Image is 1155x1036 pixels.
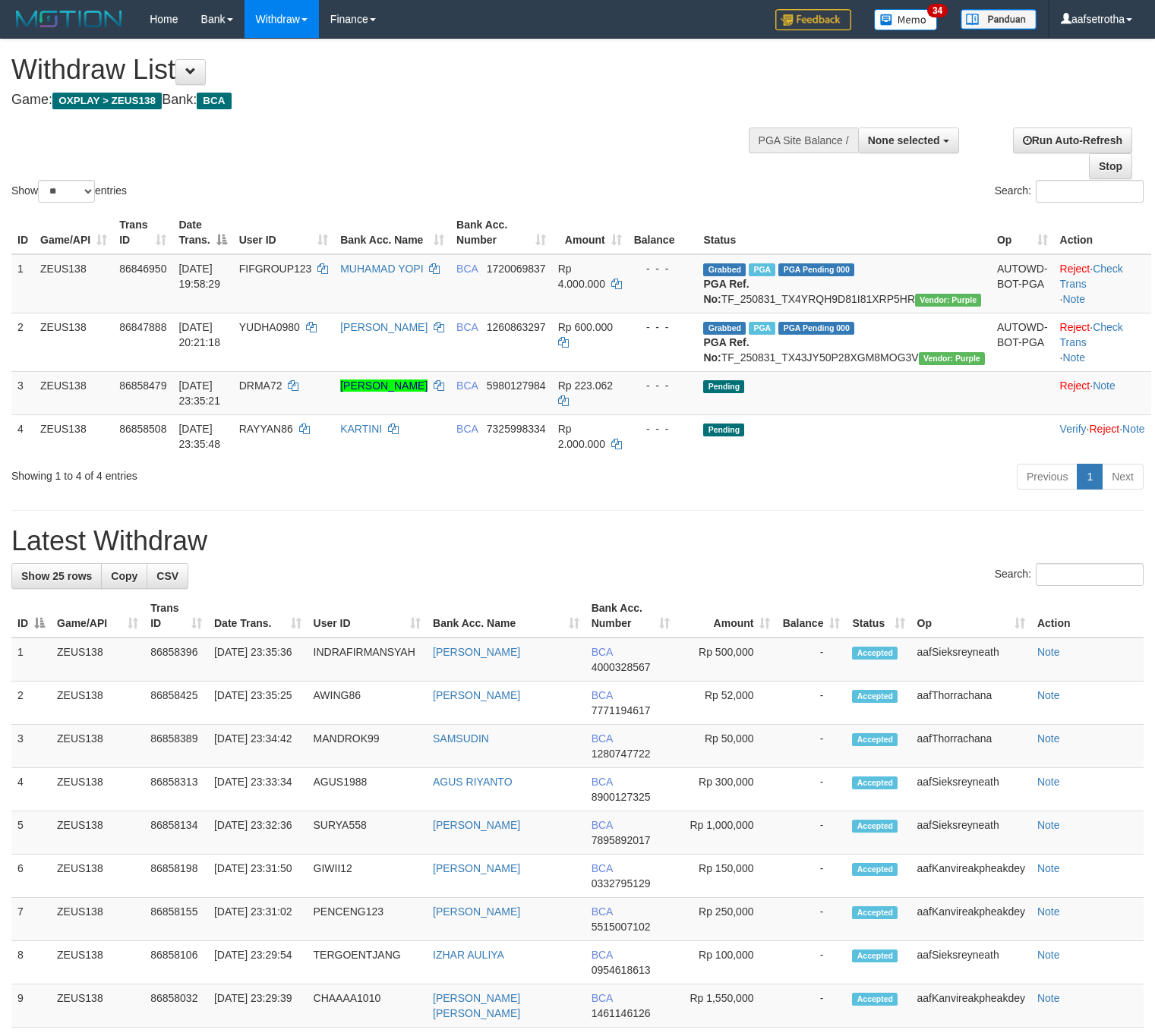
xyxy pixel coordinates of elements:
[592,748,651,760] span: Copy 1280747722 to clipboard
[51,811,144,855] td: ZEUS138
[119,263,166,275] span: 86846950
[911,898,1031,941] td: aafKanvireakpheakdey
[308,898,428,941] td: PENCENG123
[11,563,102,589] a: Show 25 rows
[239,423,293,435] span: RAYYAN86
[34,371,113,414] td: ZEUS138
[178,321,220,348] span: [DATE] 20:21:18
[433,862,520,874] a: [PERSON_NAME]
[749,263,775,276] span: Marked by aafnoeunsreypich
[308,984,428,1028] td: CHAAAA1010
[775,9,851,30] img: Feedback.jpg
[991,254,1054,313] td: AUTOWD-BOT-PGA
[144,594,208,638] th: Trans ID: activate to sort column ascending
[852,733,898,746] span: Accepted
[911,768,1031,811] td: aafSieksreyneath
[592,834,651,846] span: Copy 7895892017 to clipboard
[144,682,208,725] td: 86858425
[592,949,613,961] span: BCA
[911,984,1031,1028] td: aafKanvireakpheakdey
[592,661,651,673] span: Copy 4000328567 to clipboard
[144,855,208,898] td: 86858198
[11,526,1144,556] h1: Latest Withdraw
[1102,464,1144,490] a: Next
[776,682,846,725] td: -
[676,941,777,984] td: Rp 100,000
[308,594,428,638] th: User ID: activate to sort column ascending
[11,211,34,254] th: ID
[11,8,127,30] img: MOTION_logo.png
[456,379,478,392] span: BCA
[846,594,910,638] th: Status: activate to sort column ascending
[11,180,127,203] label: Show entries
[51,594,144,638] th: Game/API: activate to sort column ascending
[911,855,1031,898] td: aafKanvireakpheakdey
[11,855,51,898] td: 6
[144,811,208,855] td: 86858134
[487,379,546,392] span: Copy 5980127984 to clipboard
[911,941,1031,984] td: aafSieksreyneath
[1077,464,1103,490] a: 1
[634,261,692,276] div: - - -
[144,984,208,1028] td: 86858032
[676,594,777,638] th: Amount: activate to sort column ascending
[1017,464,1078,490] a: Previous
[11,682,51,725] td: 2
[11,55,755,85] h1: Withdraw List
[778,263,854,276] span: PGA Pending
[776,594,846,638] th: Balance: activate to sort column ascending
[119,379,166,392] span: 86858479
[1060,321,1123,348] a: Check Trans
[558,423,605,450] span: Rp 2.000.000
[911,811,1031,855] td: aafSieksreyneath
[340,263,423,275] a: MUHAMAD YOPI
[1037,862,1060,874] a: Note
[1054,414,1151,458] td: · ·
[558,263,605,290] span: Rp 4.000.000
[592,964,651,976] span: Copy 0954618613 to clipboard
[676,984,777,1028] td: Rp 1,550,000
[334,211,450,254] th: Bank Acc. Name: activate to sort column ascending
[1054,371,1151,414] td: ·
[38,180,95,203] select: Showentries
[585,594,676,638] th: Bank Acc. Number: activate to sort column ascending
[11,93,755,108] h4: Game: Bank:
[456,423,478,435] span: BCA
[852,820,898,833] span: Accepted
[51,638,144,682] td: ZEUS138
[592,992,613,1004] span: BCA
[558,321,613,333] span: Rp 600.000
[592,776,613,788] span: BCA
[433,992,520,1019] a: [PERSON_NAME] [PERSON_NAME]
[676,811,777,855] td: Rp 1,000,000
[239,321,300,333] span: YUDHA0980
[592,732,613,745] span: BCA
[156,570,178,582] span: CSV
[144,941,208,984] td: 86858106
[1060,321,1090,333] a: Reject
[450,211,552,254] th: Bank Acc. Number: activate to sort column ascending
[1037,646,1060,658] a: Note
[34,414,113,458] td: ZEUS138
[51,682,144,725] td: ZEUS138
[995,180,1144,203] label: Search:
[558,379,613,392] span: Rp 223.062
[852,949,898,962] span: Accepted
[11,898,51,941] td: 7
[51,855,144,898] td: ZEUS138
[628,211,698,254] th: Balance
[697,254,991,313] td: TF_250831_TX4YRQH9D81I81XRP5HR
[676,898,777,941] td: Rp 250,000
[1037,689,1060,701] a: Note
[119,423,166,435] span: 86858508
[1036,180,1144,203] input: Search:
[852,863,898,876] span: Accepted
[592,905,613,918] span: BCA
[178,423,220,450] span: [DATE] 23:35:48
[340,321,428,333] a: [PERSON_NAME]
[1054,313,1151,371] td: · ·
[456,321,478,333] span: BCA
[51,725,144,768] td: ZEUS138
[208,682,308,725] td: [DATE] 23:35:25
[1037,992,1060,1004] a: Note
